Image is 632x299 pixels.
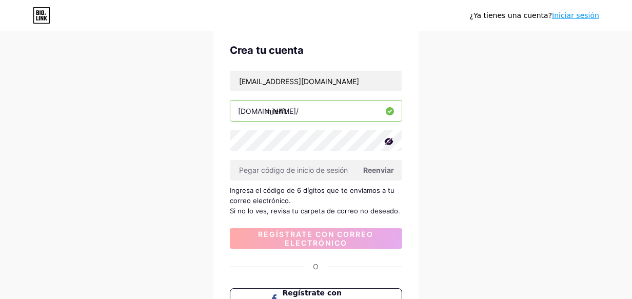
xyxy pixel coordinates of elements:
[230,71,402,91] input: Correo electrónico
[230,228,402,249] button: Regístrate con correo electrónico
[552,11,599,19] a: Iniciar sesión
[230,101,402,121] input: nombre de usuario
[230,160,402,181] input: Pegar código de inicio de sesión
[230,185,402,216] div: Ingresa el código de 6 dígitos que te enviamos a tu correo electrónico. Si no lo ves, revisa tu c...
[470,10,599,21] div: ¿Ya tienes una cuenta?
[313,261,319,272] div: O
[230,43,402,58] div: Crea tu cuenta
[363,165,394,175] span: Reenviar
[238,106,299,116] div: [DOMAIN_NAME]/
[230,230,402,247] span: Regístrate con correo electrónico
